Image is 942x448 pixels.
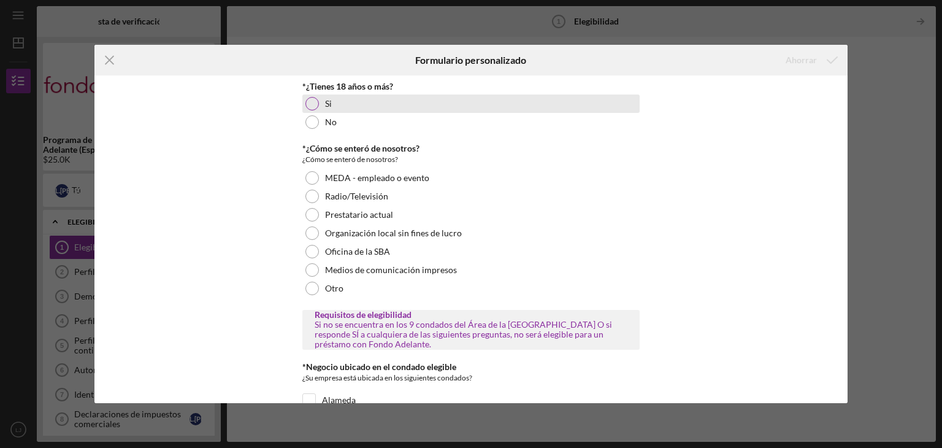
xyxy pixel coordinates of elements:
font: MEDA - empleado o evento [325,172,429,183]
button: Ahorrar [773,48,848,72]
font: Oficina de la SBA [325,246,390,257]
font: Si [325,98,332,109]
font: Prestatario actual [325,209,393,220]
font: *¿Cómo se enteró de nosotros? [302,143,419,153]
font: Requisitos de elegibilidad [315,309,412,320]
font: *¿Tienes 18 años o más? [302,81,393,91]
font: Ahorrar [786,55,817,65]
font: ¿Su empresa está ubicada en los siguientes condados? [302,373,472,382]
font: Alameda [322,395,356,405]
font: No [325,117,337,127]
font: Medios de comunicación impresos [325,265,457,275]
font: Formulario personalizado [415,54,526,66]
font: Otro [325,283,343,293]
font: *Negocio ubicado en el condado elegible [302,361,456,372]
font: Radio/Televisión [325,191,388,201]
font: Si no se encuentra en los 9 condados del Área de la [GEOGRAPHIC_DATA] O si responde SÍ a cualquie... [315,319,614,349]
font: Organización local sin fines de lucro [325,228,462,238]
font: ¿Cómo se enteró de nosotros? [302,155,398,164]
